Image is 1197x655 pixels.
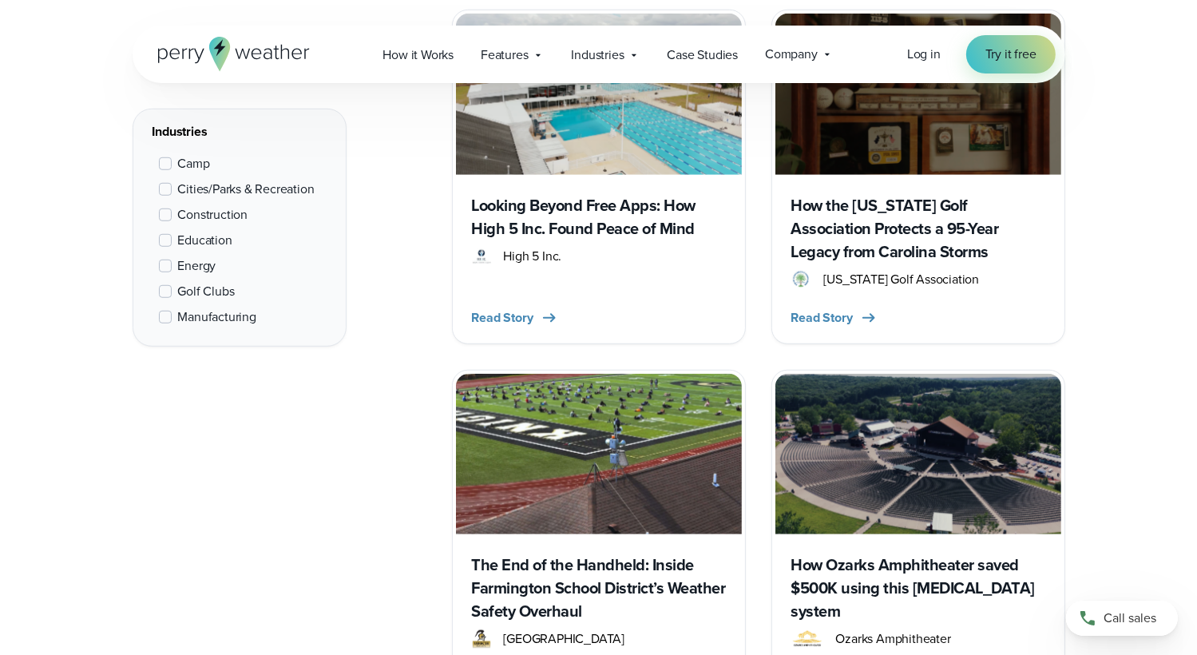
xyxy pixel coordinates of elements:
h3: How Ozarks Amphitheater saved $500K using this [MEDICAL_DATA] system [791,554,1045,623]
span: Energy [178,256,216,276]
span: Camp [178,154,210,173]
span: Ozarks Amphitheater [836,629,951,649]
span: Read Story [472,308,533,327]
span: Features [481,46,528,65]
a: Call sales [1066,601,1178,636]
span: Call sales [1104,609,1156,628]
h3: Looking Beyond Free Apps: How High 5 Inc. Found Peace of Mind [472,194,726,240]
img: High 5 Inc [472,247,491,266]
a: Case Studies [654,38,752,71]
img: SCGA [791,270,811,289]
a: High 5 inc. Looking Beyond Free Apps: How High 5 Inc. Found Peace of Mind High 5 Inc High 5 Inc. ... [452,10,746,343]
h3: The End of the Handheld: Inside Farmington School District’s Weather Safety Overhaul [472,554,726,623]
span: High 5 Inc. [504,247,562,266]
a: How it Works [370,38,468,71]
span: Education [178,231,232,250]
img: High 5 inc. [456,14,742,174]
a: How the [US_STATE] Golf Association Protects a 95-Year Legacy from Carolina Storms SCGA [US_STATE... [771,10,1065,343]
span: Read Story [791,308,853,327]
span: Industries [572,46,624,65]
img: Farmington R7 [472,629,491,649]
span: [US_STATE] Golf Association [823,270,979,289]
button: Read Story [472,308,559,327]
span: Cities/Parks & Recreation [178,180,315,199]
span: Manufacturing [178,308,256,327]
span: How it Works [383,46,454,65]
a: Log in [907,45,941,64]
img: Perry Weather monitoring [456,374,742,534]
button: Read Story [791,308,878,327]
span: Case Studies [668,46,739,65]
span: Log in [907,45,941,63]
a: Try it free [966,35,1056,73]
div: Industries [153,122,327,141]
h3: How the [US_STATE] Golf Association Protects a 95-Year Legacy from Carolina Storms [791,194,1045,264]
span: [GEOGRAPHIC_DATA] [504,629,625,649]
span: Golf Clubs [178,282,235,301]
span: Try it free [985,45,1036,64]
span: Construction [178,205,248,224]
img: Ozarks Amphitehater Logo [791,629,823,649]
span: Company [765,45,818,64]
